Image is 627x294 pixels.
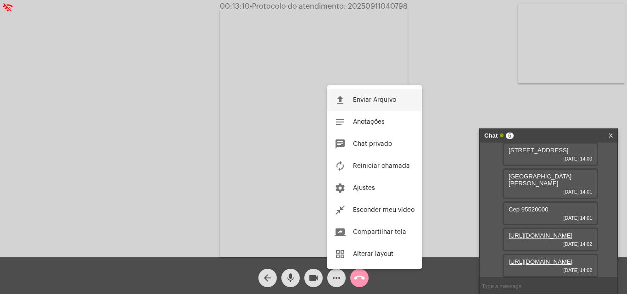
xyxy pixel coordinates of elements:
[335,139,346,150] mat-icon: chat
[353,163,410,169] span: Reiniciar chamada
[353,185,375,191] span: Ajustes
[335,116,346,128] mat-icon: notes
[353,251,393,257] span: Alterar layout
[335,249,346,260] mat-icon: grid_view
[335,183,346,194] mat-icon: settings
[353,207,414,213] span: Esconder meu vídeo
[353,229,406,235] span: Compartilhar tela
[353,141,392,147] span: Chat privado
[335,227,346,238] mat-icon: screen_share
[335,94,346,105] mat-icon: file_upload
[335,205,346,216] mat-icon: close_fullscreen
[335,161,346,172] mat-icon: autorenew
[353,119,385,125] span: Anotações
[353,97,396,103] span: Enviar Arquivo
